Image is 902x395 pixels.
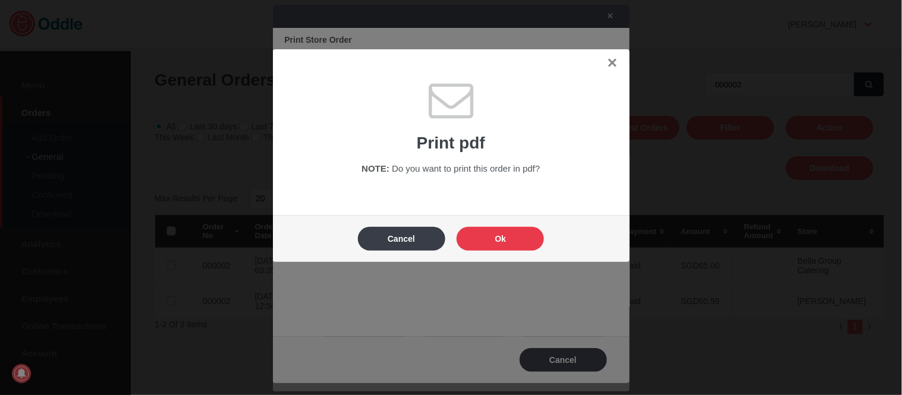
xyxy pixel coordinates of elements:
[291,134,612,153] h1: Print pdf
[457,227,544,251] button: Ok
[607,56,618,71] a: ✕
[362,163,389,173] span: NOTE:
[358,227,445,251] button: Cancel
[392,163,540,173] span: Do you want to print this order in pdf?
